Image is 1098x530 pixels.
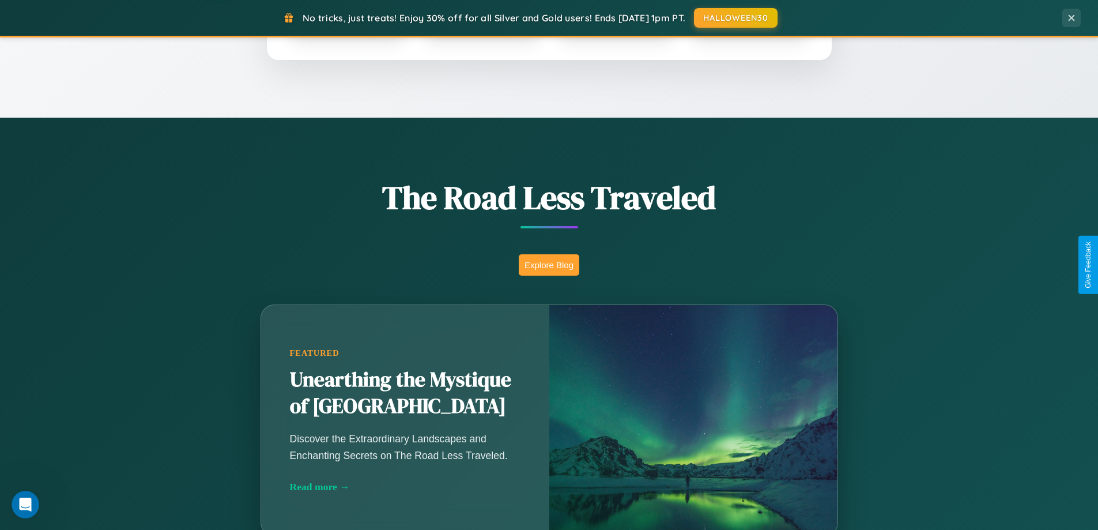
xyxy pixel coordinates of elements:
iframe: Intercom live chat [12,491,39,518]
h1: The Road Less Traveled [203,175,895,220]
div: Read more → [290,481,520,493]
div: Featured [290,348,520,358]
button: Explore Blog [519,254,579,276]
h2: Unearthing the Mystique of [GEOGRAPHIC_DATA] [290,367,520,420]
p: Discover the Extraordinary Landscapes and Enchanting Secrets on The Road Less Traveled. [290,431,520,463]
span: No tricks, just treats! Enjoy 30% off for all Silver and Gold users! Ends [DATE] 1pm PT. [303,12,685,24]
button: HALLOWEEN30 [694,8,778,28]
div: Give Feedback [1084,242,1092,288]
